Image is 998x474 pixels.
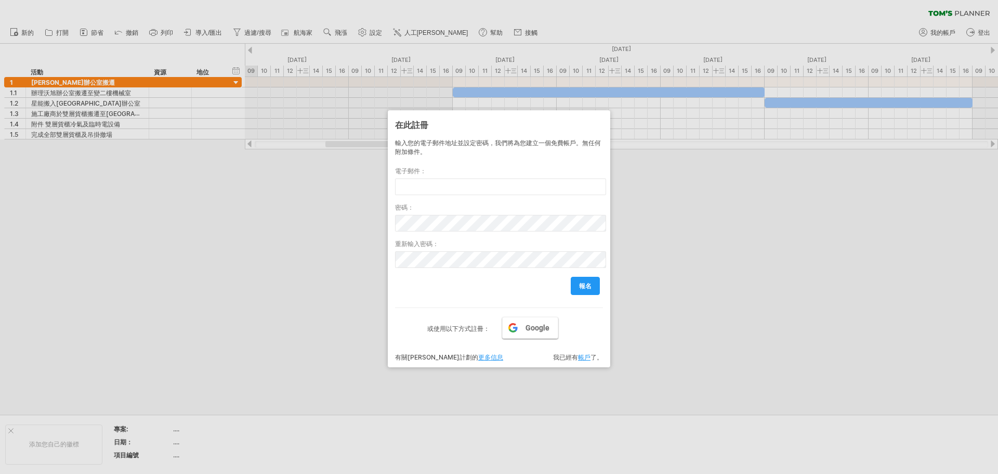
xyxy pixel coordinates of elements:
[395,139,601,156] font: 輸入您的電子郵件地址並設定密碼，我們將為您建立一個免費帳戶。無任何附加條件。
[578,353,590,361] a: 帳戶
[395,203,414,211] font: 密碼：
[395,120,428,130] font: 在此註冊
[427,325,490,332] font: 或使用以下方式註冊：
[395,353,478,361] font: 有關[PERSON_NAME]計劃的
[526,324,549,332] font: Google
[579,282,592,290] font: 報名
[571,277,600,295] a: 報名
[553,353,578,361] font: 我已經有
[502,317,558,339] a: Google
[590,353,603,361] font: 了。
[478,353,503,361] a: 更多信息
[395,167,426,175] font: 電子郵件：
[395,240,439,248] font: 重新輸入密碼：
